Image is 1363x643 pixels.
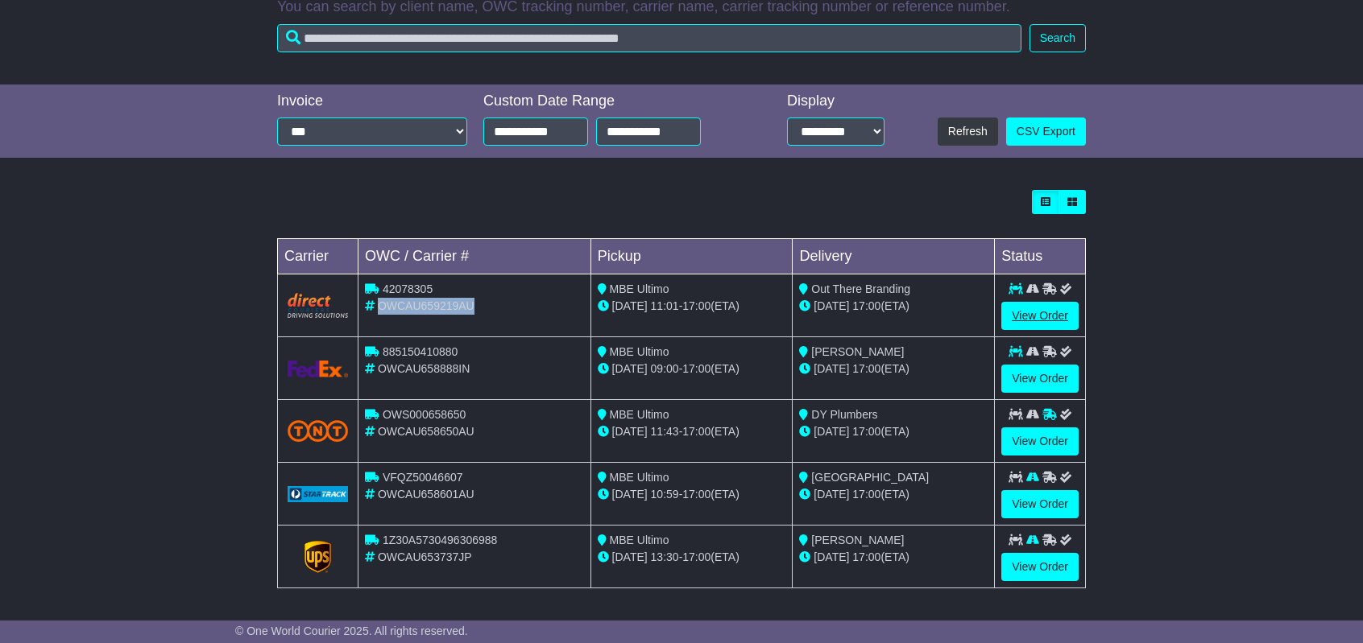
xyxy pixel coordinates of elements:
[277,93,467,110] div: Invoice
[383,345,458,358] span: 885150410880
[610,408,669,421] span: MBE Ultimo
[682,425,710,438] span: 17:00
[1006,117,1086,146] a: CSV Export
[651,550,679,563] span: 13:30
[814,550,849,563] span: [DATE]
[304,541,332,573] img: GetCarrierServiceLogo
[383,408,466,421] span: OWS000658650
[590,239,793,274] td: Pickup
[1001,302,1079,330] a: View Order
[799,423,988,440] div: (ETA)
[288,361,348,377] img: GetCarrierServiceLogo
[682,299,710,312] span: 17:00
[1001,427,1079,455] a: View Order
[799,486,988,503] div: (ETA)
[852,299,880,312] span: 17:00
[598,486,786,503] div: - (ETA)
[852,425,880,438] span: 17:00
[799,361,988,377] div: (ETA)
[378,362,470,375] span: OWCAU658888IN
[814,362,849,375] span: [DATE]
[995,239,1086,274] td: Status
[651,299,679,312] span: 11:01
[811,534,904,546] span: [PERSON_NAME]
[378,550,472,563] span: OWCAU653737JP
[383,534,497,546] span: 1Z30A5730496306988
[612,362,648,375] span: [DATE]
[852,550,880,563] span: 17:00
[612,299,648,312] span: [DATE]
[1001,365,1079,393] a: View Order
[598,298,786,315] div: - (ETA)
[651,488,679,501] span: 10:59
[811,282,910,295] span: Out There Branding
[610,471,669,484] span: MBE Ultimo
[610,282,669,295] span: MBE Ultimo
[483,93,742,110] div: Custom Date Range
[811,345,904,358] span: [PERSON_NAME]
[383,282,433,295] span: 42078305
[612,425,648,438] span: [DATE]
[811,408,877,421] span: DY Plumbers
[612,488,648,501] span: [DATE]
[1001,490,1079,518] a: View Order
[378,488,474,501] span: OWCAU658601AU
[612,550,648,563] span: [DATE]
[938,117,998,146] button: Refresh
[598,361,786,377] div: - (ETA)
[651,362,679,375] span: 09:00
[799,298,988,315] div: (ETA)
[651,425,679,438] span: 11:43
[793,239,995,274] td: Delivery
[814,299,849,312] span: [DATE]
[682,550,710,563] span: 17:00
[235,624,468,637] span: © One World Courier 2025. All rights reserved.
[278,239,358,274] td: Carrier
[811,471,929,484] span: [GEOGRAPHIC_DATA]
[598,423,786,440] div: - (ETA)
[288,420,348,442] img: TNT_Domestic.png
[682,362,710,375] span: 17:00
[358,239,591,274] td: OWC / Carrier #
[378,425,474,438] span: OWCAU658650AU
[814,425,849,438] span: [DATE]
[1001,553,1079,581] a: View Order
[787,93,884,110] div: Display
[610,534,669,546] span: MBE Ultimo
[852,362,880,375] span: 17:00
[814,488,849,501] span: [DATE]
[799,549,988,566] div: (ETA)
[598,549,786,566] div: - (ETA)
[383,471,463,484] span: VFQZ50046607
[682,488,710,501] span: 17:00
[610,345,669,358] span: MBE Ultimo
[852,488,880,501] span: 17:00
[378,299,474,312] span: OWCAU659219AU
[288,293,348,317] img: Direct.png
[1029,24,1086,52] button: Search
[288,486,348,502] img: GetCarrierServiceLogo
